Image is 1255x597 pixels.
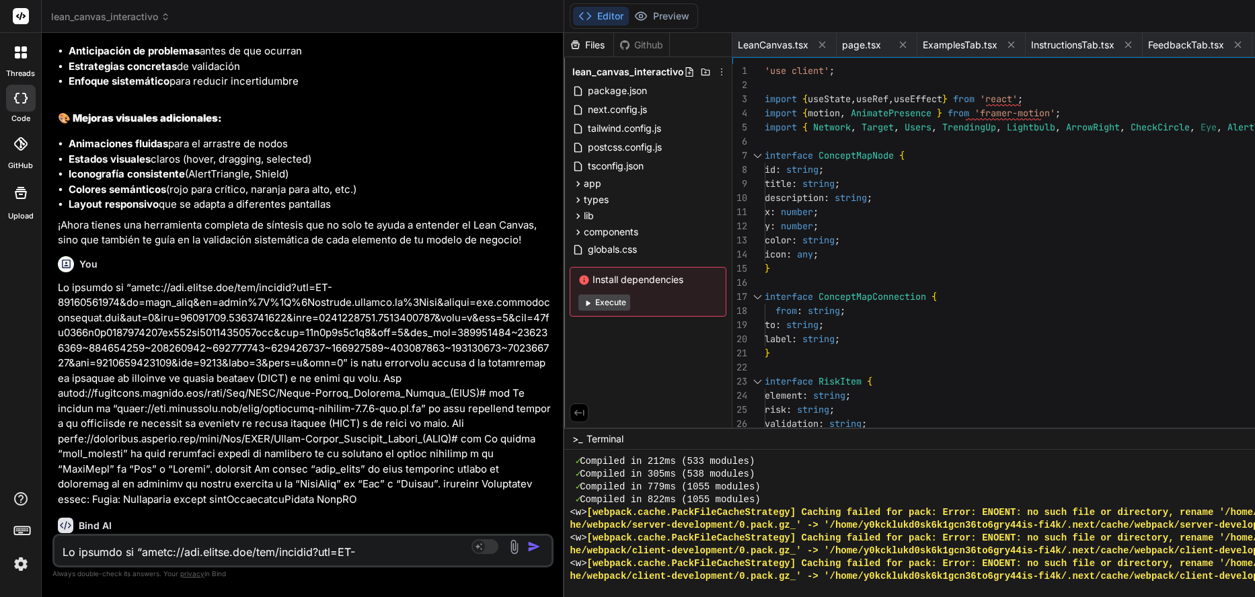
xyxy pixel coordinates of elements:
span: validation [765,417,819,430]
span: useRef [856,93,888,105]
div: 8 [732,163,747,177]
button: Execute [578,294,630,311]
span: : [792,177,797,190]
span: , [851,93,856,105]
span: Eye [1201,121,1217,133]
span: privacy [180,569,204,578]
h6: Bind AI [79,519,112,532]
span: ; [829,65,835,77]
span: ConceptMapNode [819,149,894,161]
span: postcss.config.js [586,139,663,155]
li: de validación [69,59,551,75]
span: ; [813,248,819,260]
span: ; [835,234,840,246]
span: 'framer-motion' [975,107,1055,119]
span: ConceptMapConnection [819,290,926,303]
div: 14 [732,247,747,262]
div: 10 [732,191,747,205]
span: { [802,107,808,119]
span: , [840,107,845,119]
div: 24 [732,389,747,403]
label: GitHub [8,160,33,171]
span: 'react' [980,93,1018,105]
span: : [792,234,797,246]
span: : [802,389,808,401]
strong: 🎨 Mejoras visuales adicionales: [58,112,222,124]
div: 22 [732,360,747,374]
span: Compiled in 779ms (1055 modules) [580,481,761,493]
span: useEffect [894,93,942,105]
span: lib [584,209,594,223]
span: ✓ [576,455,580,468]
span: : [770,220,775,232]
p: Always double-check its answers. Your in Bind [52,567,554,580]
span: : [792,333,797,345]
strong: Enfoque sistemático [69,75,169,87]
label: Upload [8,210,34,222]
span: { [931,290,937,303]
span: : [775,163,781,175]
div: 3 [732,92,747,106]
span: string [786,163,819,175]
span: , [851,121,856,133]
li: (AlertTriangle, Shield) [69,167,551,182]
strong: Anticipación de problemas [69,44,200,57]
span: element [765,389,802,401]
label: code [11,113,30,124]
span: string [797,403,829,415]
span: Lightbulb [1007,121,1055,133]
span: <w> [570,557,586,570]
span: ; [840,305,845,317]
span: ; [862,417,867,430]
strong: Estados visuales [69,153,151,165]
div: 4 [732,106,747,120]
div: Files [564,38,613,52]
span: interface [765,375,813,387]
span: string [808,305,840,317]
li: que se adapta a diferentes pantallas [69,197,551,212]
span: lean_canvas_interactivo [51,10,170,24]
span: interface [765,290,813,303]
span: { [802,93,808,105]
span: >_ [572,432,582,446]
span: InstructionsTab.tsx [1031,38,1114,52]
span: icon [765,248,786,260]
span: ExamplesTab.tsx [923,38,997,52]
span: AnimatePresence [851,107,931,119]
span: , [894,121,899,133]
img: attachment [506,539,522,555]
span: , [1120,121,1125,133]
div: 20 [732,332,747,346]
div: 2 [732,78,747,92]
span: string [802,333,835,345]
span: ✓ [576,468,580,481]
span: lean_canvas_interactivo [572,65,684,79]
div: Github [614,38,669,52]
span: motion [808,107,840,119]
div: Click to collapse the range. [749,290,766,304]
img: icon [527,540,541,553]
div: 19 [732,318,747,332]
span: ; [829,403,835,415]
div: 12 [732,219,747,233]
span: Install dependencies [578,273,718,286]
span: ; [835,333,840,345]
span: : [786,248,792,260]
span: import [765,121,797,133]
span: } [942,93,948,105]
span: FeedbackTab.tsx [1148,38,1224,52]
span: Compiled in 212ms (533 modules) [580,455,755,468]
span: ; [845,389,851,401]
span: package.json [586,83,648,99]
span: } [765,262,770,274]
div: 18 [732,304,747,318]
span: tailwind.config.js [586,120,662,136]
span: number [781,220,813,232]
span: string [802,177,835,190]
div: 13 [732,233,747,247]
span: label [765,333,792,345]
div: 7 [732,149,747,163]
span: } [937,107,942,119]
span: <w> [570,506,586,519]
span: page.tsx [842,38,881,52]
